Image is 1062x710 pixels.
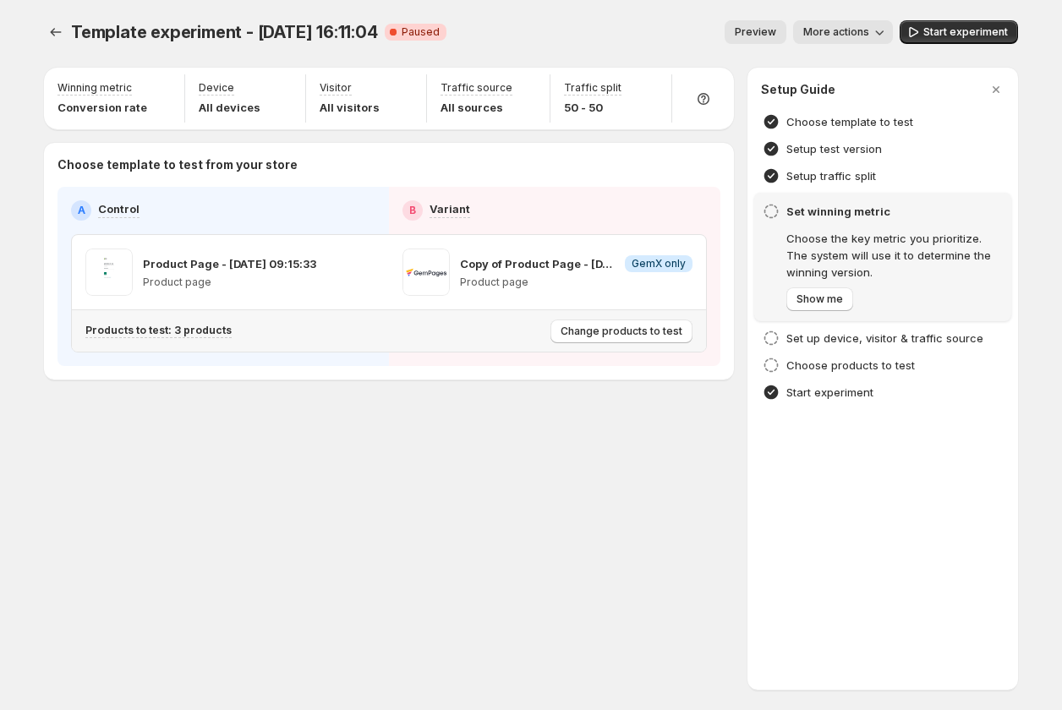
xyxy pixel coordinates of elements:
span: Preview [735,25,776,39]
p: 50 - 50 [564,99,621,116]
img: Copy of Product Page - Aug 20, 09:15:33 [402,248,450,296]
span: Change products to test [561,325,682,338]
p: Copy of Product Page - [DATE] 09:15:33 [460,255,618,272]
h4: Choose template to test [786,113,913,130]
h4: Start experiment [786,384,873,401]
button: Show me [786,287,853,311]
p: Traffic source [441,81,512,95]
span: GemX only [632,257,686,270]
p: All sources [441,99,512,116]
h4: Setup test version [786,140,882,157]
p: Device [199,81,234,95]
span: More actions [803,25,869,39]
h2: A [78,204,85,217]
h4: Choose products to test [786,357,915,374]
p: All visitors [320,99,380,116]
h3: Setup Guide [761,81,835,98]
p: Product page [143,276,316,289]
button: More actions [793,20,893,44]
p: Product Page - [DATE] 09:15:33 [143,255,316,272]
p: Product page [460,276,692,289]
img: Product Page - Aug 20, 09:15:33 [85,248,133,296]
h2: B [409,204,416,217]
span: Paused [402,25,440,39]
button: Preview [725,20,786,44]
p: All devices [199,99,260,116]
p: Winning metric [57,81,132,95]
button: Experiments [44,20,68,44]
span: Show me [796,292,843,306]
h4: Setup traffic split [786,167,876,184]
p: Conversion rate [57,99,147,116]
p: Choose the key metric you prioritize. The system will use it to determine the winning version. [786,230,1003,281]
p: Choose template to test from your store [57,156,720,173]
p: Variant [430,200,470,217]
p: Visitor [320,81,352,95]
button: Start experiment [900,20,1018,44]
h4: Set winning metric [786,203,1003,220]
span: Template experiment - [DATE] 16:11:04 [71,22,378,42]
p: Traffic split [564,81,621,95]
button: Change products to test [550,319,692,343]
p: Control [98,200,140,217]
span: Start experiment [923,25,1008,39]
p: Products to test: 3 products [85,324,232,337]
h4: Set up device, visitor & traffic source [786,330,983,347]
